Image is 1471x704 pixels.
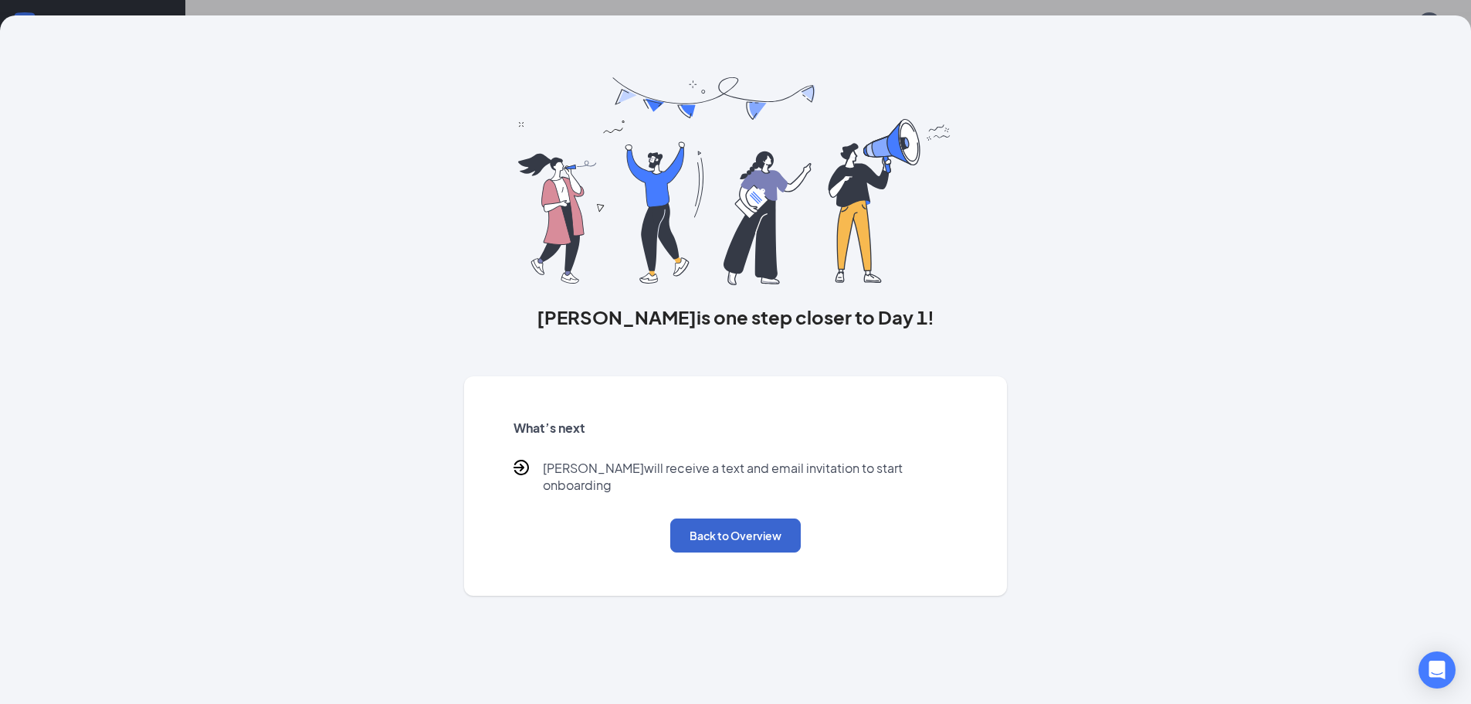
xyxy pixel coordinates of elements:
div: Open Intercom Messenger [1418,651,1456,689]
h5: What’s next [513,420,958,437]
img: you are all set [518,77,953,285]
p: [PERSON_NAME] will receive a text and email invitation to start onboarding [543,460,958,494]
h3: [PERSON_NAME] is one step closer to Day 1! [464,304,1008,330]
button: Back to Overview [670,519,801,553]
